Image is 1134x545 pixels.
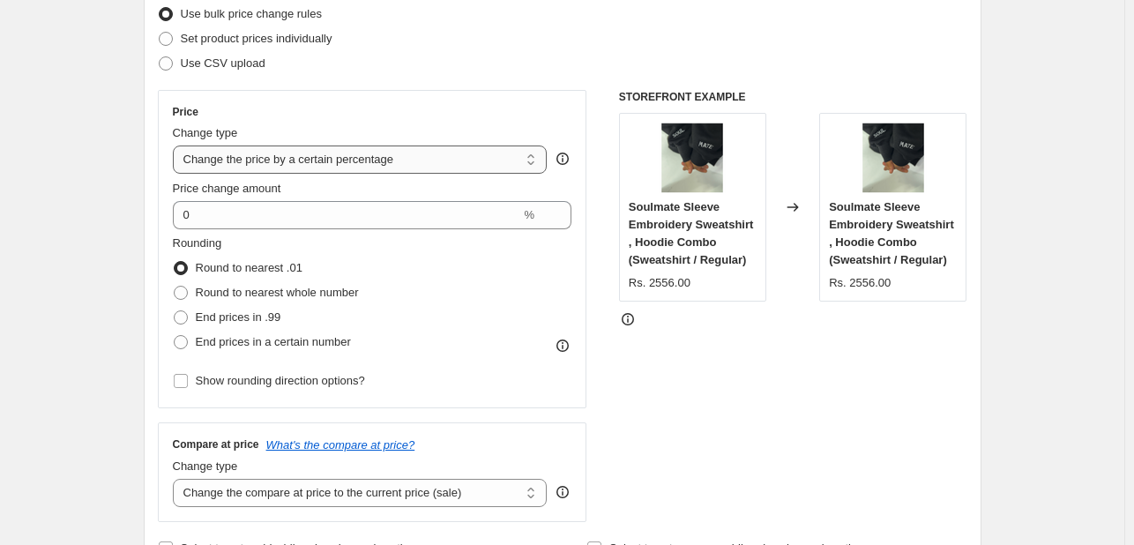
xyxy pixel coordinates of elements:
span: % [524,208,534,221]
span: End prices in a certain number [196,335,351,348]
span: Change type [173,459,238,473]
span: Rounding [173,236,222,250]
h6: STOREFRONT EXAMPLE [619,90,967,104]
div: Rs. 2556.00 [629,274,690,292]
h3: Compare at price [173,437,259,452]
span: Soulmate Sleeve Embroidery Sweatshirt , Hoodie Combo (Sweatshirt / Regular) [829,200,954,266]
span: Change type [173,126,238,139]
div: help [554,150,571,168]
div: help [554,483,571,501]
img: soul_mate_3_80x.png [657,123,727,193]
span: Use CSV upload [181,56,265,70]
img: soul_mate_3_80x.png [858,123,929,193]
span: Soulmate Sleeve Embroidery Sweatshirt , Hoodie Combo (Sweatshirt / Regular) [629,200,754,266]
input: -15 [173,201,521,229]
h3: Price [173,105,198,119]
span: Round to nearest .01 [196,261,302,274]
div: Rs. 2556.00 [829,274,891,292]
span: Show rounding direction options? [196,374,365,387]
button: What's the compare at price? [266,438,415,452]
span: Set product prices individually [181,32,332,45]
span: End prices in .99 [196,310,281,324]
span: Use bulk price change rules [181,7,322,20]
span: Round to nearest whole number [196,286,359,299]
span: Price change amount [173,182,281,195]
